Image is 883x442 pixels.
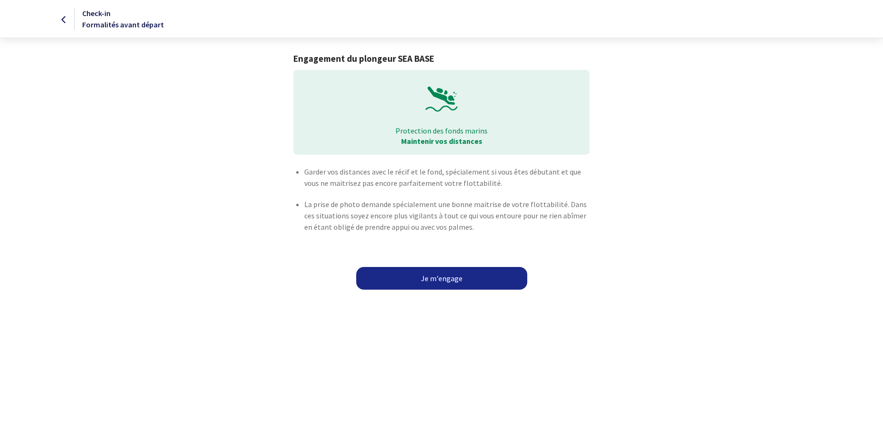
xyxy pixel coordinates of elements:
[401,136,482,146] strong: Maintenir vos distances
[356,267,527,290] a: Je m'engage
[304,199,590,233] p: La prise de photo demande spécialement une bonne maitrise de votre flottabilité. Dans ces situati...
[82,8,164,29] span: Check-in Formalités avant départ
[293,53,590,64] h1: Engagement du plongeur SEA BASE
[304,166,590,189] p: Garder vos distances avec le récif et le fond, spécialement si vous êtes débutant et que vous ne ...
[300,125,583,136] p: Protection des fonds marins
